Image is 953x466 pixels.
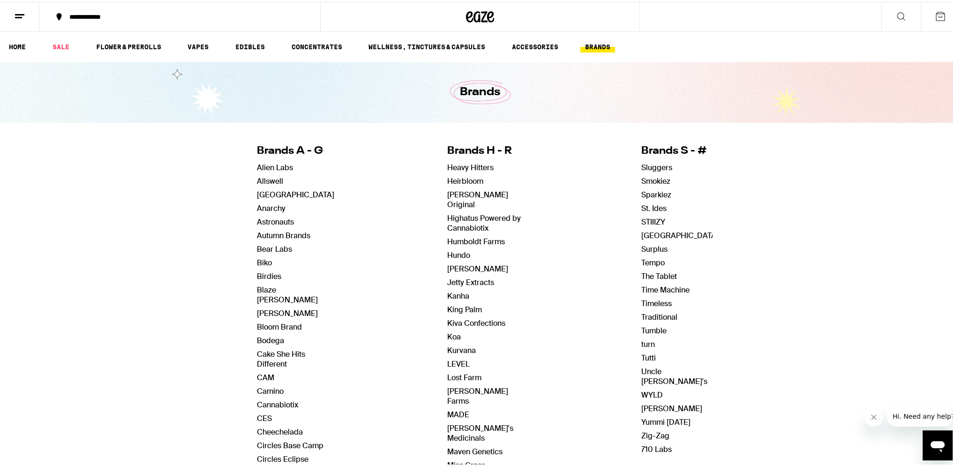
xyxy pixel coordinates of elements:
[447,371,481,381] a: Lost Farm
[641,215,665,225] a: STIIIZY
[641,142,719,157] h4: Brands S - #
[641,188,671,198] a: Sparkiez
[641,202,667,211] a: St. Ides
[641,351,656,361] a: Tutti
[6,7,68,14] span: Hi. Need any help?
[257,307,318,316] a: [PERSON_NAME]
[447,384,508,404] a: [PERSON_NAME] Farms
[447,316,505,326] a: Kiva Confections
[641,174,670,184] a: Smokiez
[4,39,30,51] a: HOME
[641,270,677,279] a: The Tablet
[257,384,284,394] a: Camino
[641,415,690,425] a: Yummi [DATE]
[447,142,528,157] h4: Brands H - R
[864,406,883,425] iframe: Close message
[641,365,707,384] a: Uncle [PERSON_NAME]'s
[447,344,476,353] a: Kurvana
[257,202,285,211] a: Anarchy
[257,242,292,252] a: Bear Labs
[257,425,303,435] a: Cheechelada
[257,334,284,344] a: Bodega
[257,174,283,184] a: Allswell
[447,174,483,184] a: Heirbloom
[447,357,470,367] a: LEVEL
[641,402,702,412] a: [PERSON_NAME]
[447,330,461,340] a: Koa
[641,256,665,266] a: Tempo
[447,408,469,418] a: MADE
[257,398,298,408] a: Cannabiotix
[447,211,521,231] a: Highatus Powered by Cannabiotix
[257,270,281,279] a: Birdies
[580,39,615,51] a: BRANDS
[447,262,508,272] a: [PERSON_NAME]
[257,320,302,330] a: Bloom Brand
[231,39,270,51] a: EDIBLES
[257,347,305,367] a: Cake She Hits Different
[183,39,213,51] a: VAPES
[257,283,318,303] a: Blaze [PERSON_NAME]
[447,289,469,299] a: Kanha
[641,242,668,252] a: Surplus
[641,443,672,452] a: 710 Labs
[257,256,272,266] a: Biko
[641,338,655,347] a: turn
[447,161,494,171] a: Heavy Hitters
[641,229,719,239] a: [GEOGRAPHIC_DATA]
[257,412,272,421] a: CES
[447,421,513,441] a: [PERSON_NAME]'s Medicinals
[641,388,663,398] a: WYLD
[257,215,294,225] a: Astronauts
[257,452,308,462] a: Circles Eclipse
[641,161,672,171] a: Sluggers
[447,303,482,313] a: King Palm
[507,39,563,51] a: ACCESSORIES
[91,39,166,51] a: FLOWER & PREROLLS
[923,428,953,458] iframe: Button to launch messaging window
[447,276,494,286] a: Jetty Extracts
[257,439,323,449] a: Circles Base Camp
[447,445,503,455] a: Maven Genetics
[447,188,508,208] a: [PERSON_NAME] Original
[641,297,672,307] a: Timeless
[641,324,667,334] a: Tumble
[887,404,953,425] iframe: Message from company
[257,188,334,198] a: [GEOGRAPHIC_DATA]
[364,39,490,51] a: WELLNESS, TINCTURES & CAPSULES
[447,248,470,258] a: Hundo
[287,39,347,51] a: CONCENTRATES
[460,83,500,98] h1: Brands
[48,39,74,51] a: SALE
[257,229,310,239] a: Autumn Brands
[447,235,505,245] a: Humboldt Farms
[641,283,690,293] a: Time Machine
[641,310,677,320] a: Traditional
[257,142,334,157] h4: Brands A - G
[641,429,669,439] a: Zig-Zag
[257,371,274,381] a: CAM
[257,161,293,171] a: Alien Labs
